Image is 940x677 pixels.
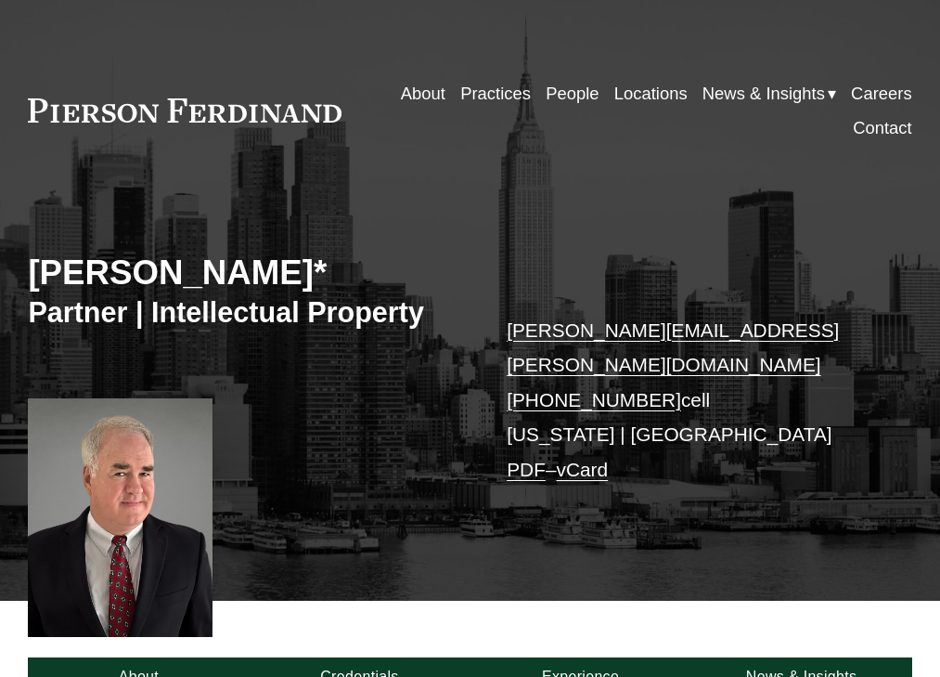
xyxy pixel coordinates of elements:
h2: [PERSON_NAME]* [28,253,470,293]
a: About [401,76,445,111]
span: News & Insights [702,78,825,109]
h3: Partner | Intellectual Property [28,295,470,331]
a: [PERSON_NAME][EMAIL_ADDRESS][PERSON_NAME][DOMAIN_NAME] [507,319,839,376]
a: vCard [557,459,609,480]
a: Practices [460,76,531,111]
a: folder dropdown [702,76,836,111]
p: cell [US_STATE] | [GEOGRAPHIC_DATA] – [507,313,875,488]
a: Careers [851,76,912,111]
a: Contact [853,111,912,145]
a: Locations [614,76,688,111]
a: People [546,76,599,111]
a: [PHONE_NUMBER] [507,389,681,410]
a: PDF [507,459,546,480]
